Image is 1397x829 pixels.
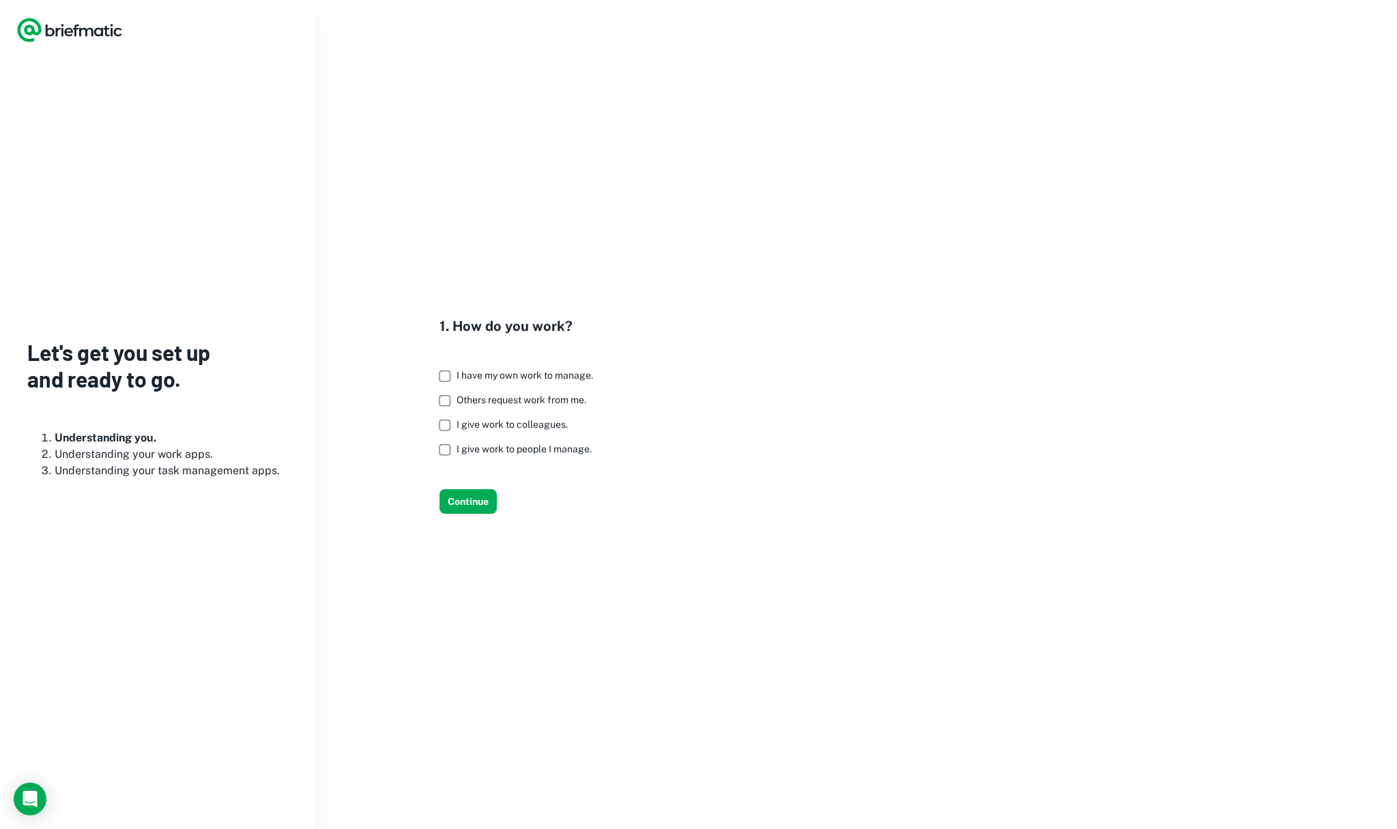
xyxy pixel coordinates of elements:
li: Understanding your work apps. [55,446,287,463]
div: Load Chat [14,783,46,815]
span: Others request work from me. [457,394,586,405]
a: Logo [16,16,123,44]
span: I give work to people I manage. [457,443,592,454]
button: Continue [440,489,497,514]
li: Understanding your task management apps. [55,463,287,479]
span: I give work to colleagues. [457,419,568,430]
b: Understanding you. [55,431,156,444]
h3: Let's get you set up and ready to go. [27,339,287,392]
h4: 1. How do you work? [440,316,604,336]
span: I have my own work to manage. [457,370,593,381]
